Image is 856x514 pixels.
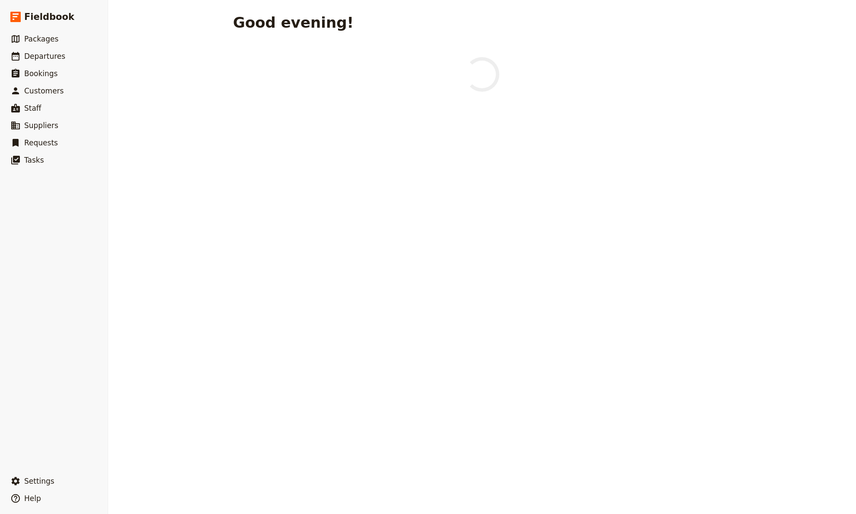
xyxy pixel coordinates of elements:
[24,104,42,112] span: Staff
[24,156,44,164] span: Tasks
[24,35,58,43] span: Packages
[24,121,58,130] span: Suppliers
[24,52,65,61] span: Departures
[24,138,58,147] span: Requests
[24,494,41,503] span: Help
[24,87,64,95] span: Customers
[233,14,354,31] h1: Good evening!
[24,10,74,23] span: Fieldbook
[24,69,57,78] span: Bookings
[24,477,54,485] span: Settings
